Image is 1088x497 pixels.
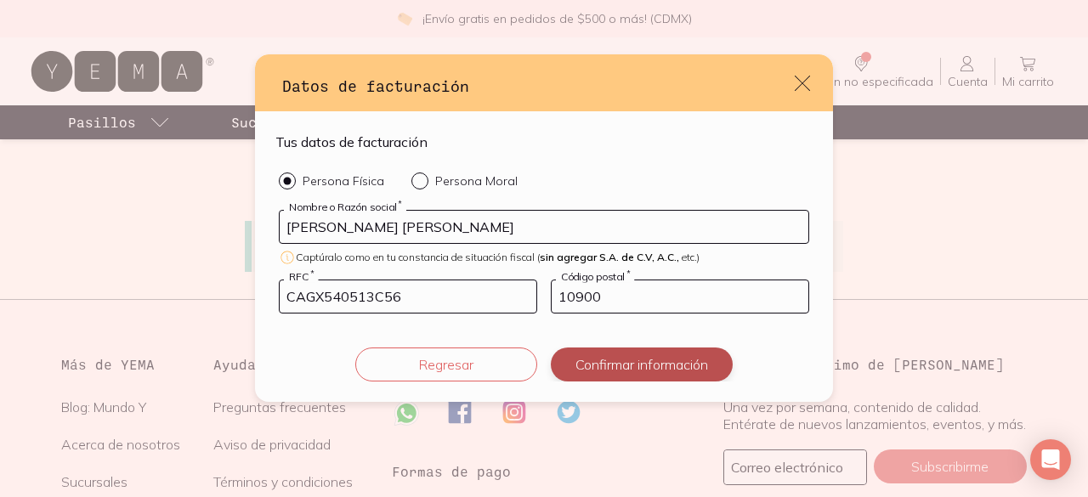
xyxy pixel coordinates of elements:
div: Open Intercom Messenger [1030,439,1071,480]
span: sin agregar S.A. de C.V, A.C., [540,251,679,263]
label: RFC [284,269,319,282]
button: Regresar [355,347,537,381]
h4: Tus datos de facturación [275,132,428,152]
h3: Datos de facturación [282,75,792,97]
span: Captúralo como en tu constancia de situación fiscal ( etc.) [296,251,700,263]
label: Código postal [556,269,634,282]
div: default [255,54,833,401]
p: Persona Física [303,173,384,189]
button: Confirmar información [551,347,733,381]
label: Nombre o Razón social [284,200,406,212]
p: Persona Moral [435,173,518,189]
